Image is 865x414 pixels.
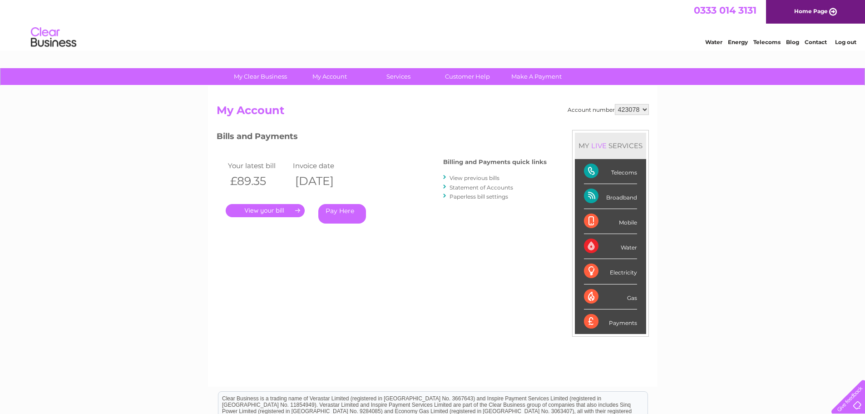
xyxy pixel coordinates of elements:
[584,309,637,334] div: Payments
[450,175,499,181] a: View previous bills
[318,204,366,224] a: Pay Here
[217,104,649,121] h2: My Account
[805,39,827,45] a: Contact
[584,159,637,184] div: Telecoms
[361,68,436,85] a: Services
[575,133,646,159] div: MY SERVICES
[584,259,637,284] div: Electricity
[584,184,637,209] div: Broadband
[291,172,356,190] th: [DATE]
[291,160,356,172] td: Invoice date
[226,172,291,190] th: £89.35
[705,39,722,45] a: Water
[753,39,781,45] a: Telecoms
[568,104,649,115] div: Account number
[30,24,77,51] img: logo.png
[450,184,513,191] a: Statement of Accounts
[584,234,637,259] div: Water
[430,68,505,85] a: Customer Help
[443,159,547,165] h4: Billing and Payments quick links
[217,130,547,146] h3: Bills and Payments
[584,284,637,309] div: Gas
[835,39,856,45] a: Log out
[292,68,367,85] a: My Account
[584,209,637,234] div: Mobile
[223,68,298,85] a: My Clear Business
[450,193,508,200] a: Paperless bill settings
[589,141,608,150] div: LIVE
[226,204,305,217] a: .
[218,5,648,44] div: Clear Business is a trading name of Verastar Limited (registered in [GEOGRAPHIC_DATA] No. 3667643...
[786,39,799,45] a: Blog
[499,68,574,85] a: Make A Payment
[694,5,756,16] a: 0333 014 3131
[728,39,748,45] a: Energy
[226,160,291,172] td: Your latest bill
